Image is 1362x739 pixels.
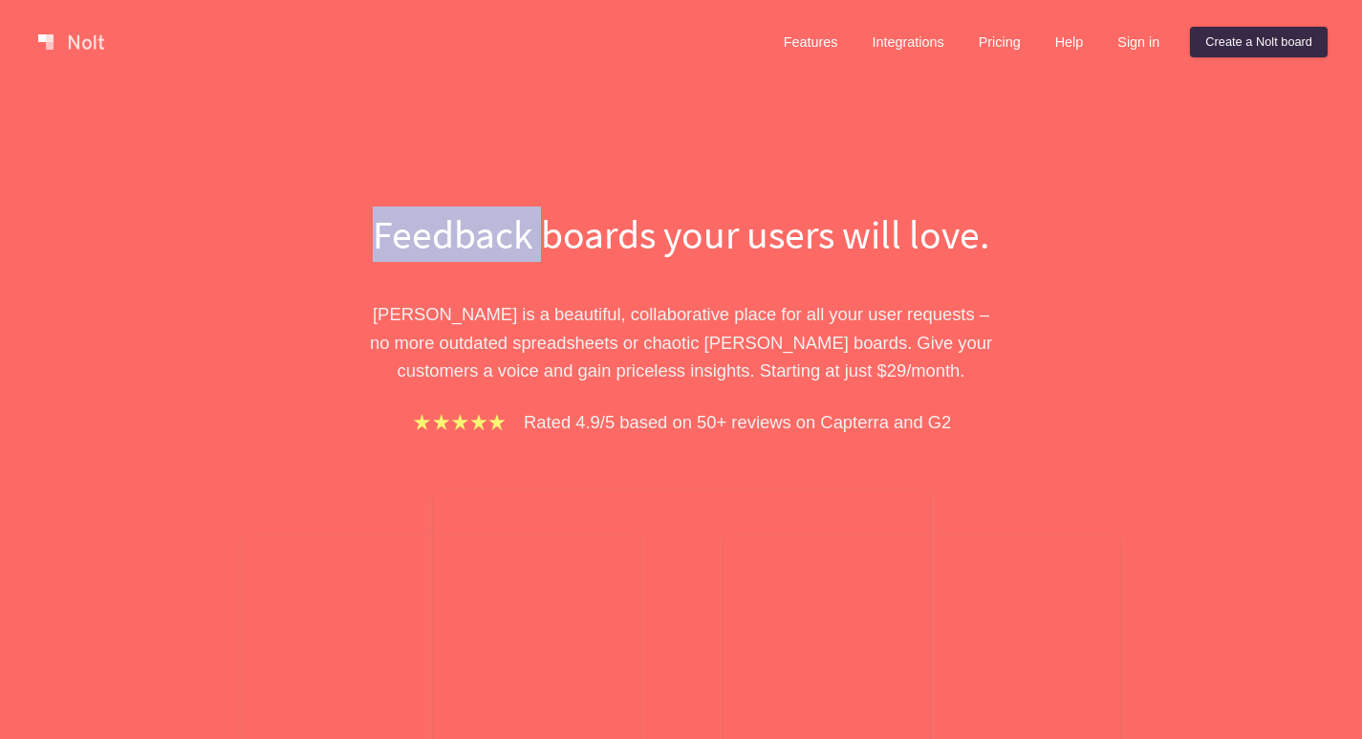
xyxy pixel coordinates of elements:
h1: Feedback boards your users will love. [352,206,1011,262]
p: [PERSON_NAME] is a beautiful, collaborative place for all your user requests – no more outdated s... [352,300,1011,384]
a: Create a Nolt board [1190,27,1328,57]
a: Features [768,27,854,57]
img: stars.b067e34983.png [411,411,508,433]
a: Pricing [963,27,1036,57]
p: Rated 4.9/5 based on 50+ reviews on Capterra and G2 [524,408,951,436]
a: Sign in [1102,27,1175,57]
a: Help [1040,27,1099,57]
a: Integrations [856,27,959,57]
